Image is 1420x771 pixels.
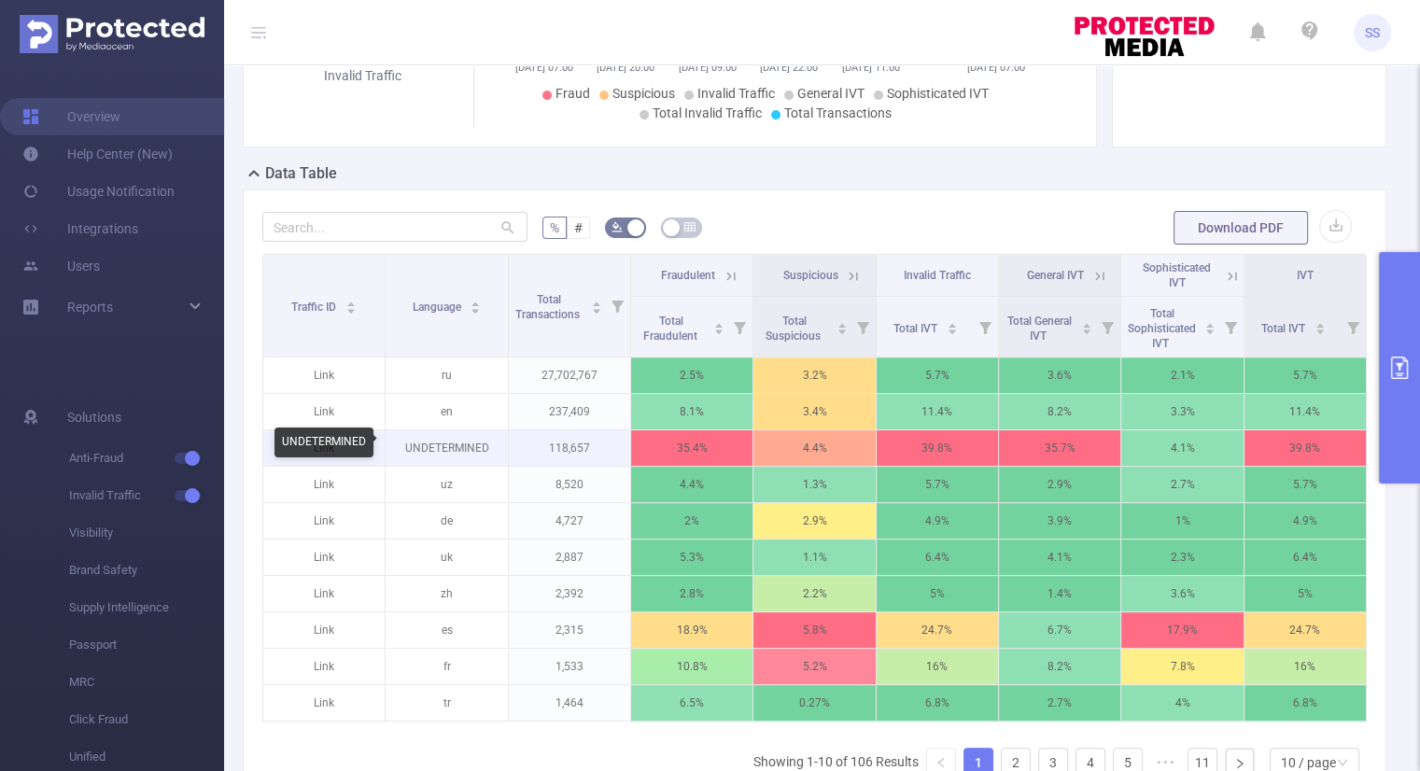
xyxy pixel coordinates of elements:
p: uk [386,540,507,575]
p: 4,727 [509,503,630,539]
p: Link [263,576,385,611]
p: 16% [1244,649,1366,684]
p: 1.4% [999,576,1120,611]
div: UNDETERMINED [274,428,373,457]
p: 2.2% [753,576,875,611]
p: 3.4% [753,394,875,429]
p: fr [386,649,507,684]
span: Invalid Traffic [69,477,224,514]
span: Total Invalid Traffic [653,105,762,120]
p: 35.7% [999,430,1120,466]
p: 1,533 [509,649,630,684]
p: de [386,503,507,539]
i: icon: caret-up [346,299,357,304]
span: Total IVT [893,322,940,335]
span: Total Sophisticated IVT [1128,307,1196,350]
i: icon: caret-up [947,320,957,326]
i: icon: caret-up [1082,320,1092,326]
i: icon: caret-down [714,327,724,332]
div: Sort [947,320,958,331]
tspan: [DATE] 09:00 [679,62,737,74]
span: Suspicious [612,86,675,101]
p: 2.7% [1121,467,1243,502]
span: Brand Safety [69,552,224,589]
p: 5.7% [877,357,998,393]
a: Users [22,247,100,285]
div: Invalid Traffic [316,66,410,86]
a: Reports [67,288,113,326]
i: icon: bg-colors [612,221,623,232]
p: 8,520 [509,467,630,502]
p: Link [263,685,385,721]
div: Sort [591,299,602,310]
p: 1.1% [753,540,875,575]
tspan: [DATE] 11:00 [842,62,900,74]
div: Sort [837,320,848,331]
p: es [386,612,507,648]
p: Link [263,467,385,502]
p: 2% [631,503,752,539]
span: Sophisticated IVT [1143,261,1211,289]
a: Help Center (New) [22,135,173,173]
span: Invalid Traffic [697,86,775,101]
p: 1,464 [509,685,630,721]
span: Invalid Traffic [904,269,971,282]
span: Sophisticated IVT [887,86,989,101]
p: 8.1% [631,394,752,429]
i: Filter menu [850,297,876,357]
p: 24.7% [877,612,998,648]
i: icon: caret-up [1204,320,1215,326]
p: 2,315 [509,612,630,648]
p: 2,887 [509,540,630,575]
span: Visibility [69,514,224,552]
p: en [386,394,507,429]
p: ru [386,357,507,393]
span: # [574,220,583,235]
i: icon: caret-down [591,306,601,312]
span: Total Suspicious [766,315,823,343]
p: UNDETERMINED [386,430,507,466]
p: Link [263,357,385,393]
i: icon: caret-up [714,320,724,326]
p: 6.7% [999,612,1120,648]
p: tr [386,685,507,721]
div: Sort [713,320,724,331]
div: Sort [1204,320,1216,331]
span: Passport [69,626,224,664]
p: 4.4% [753,430,875,466]
a: Overview [22,98,120,135]
i: icon: caret-down [1315,327,1325,332]
p: 8.2% [999,394,1120,429]
i: icon: caret-up [591,299,601,304]
i: icon: caret-up [837,320,847,326]
p: 8.2% [999,649,1120,684]
tspan: [DATE] 07:00 [515,62,573,74]
i: icon: left [935,757,947,768]
div: Sort [345,299,357,310]
tspan: [DATE] 07:00 [967,62,1025,74]
p: 4.9% [1244,503,1366,539]
p: 2.8% [631,576,752,611]
span: Click Fraud [69,701,224,738]
span: IVT [1297,269,1314,282]
p: 2,392 [509,576,630,611]
span: Suspicious [783,269,838,282]
p: 6.5% [631,685,752,721]
span: SS [1365,14,1380,51]
span: Total Transactions [515,293,583,321]
p: 18.9% [631,612,752,648]
span: % [550,220,559,235]
p: 5.7% [1244,467,1366,502]
p: 17.9% [1121,612,1243,648]
p: uz [386,467,507,502]
i: icon: caret-down [1204,327,1215,332]
img: Protected Media [20,15,204,53]
p: 2.7% [999,685,1120,721]
p: 1.3% [753,467,875,502]
p: 5.2% [753,649,875,684]
p: 2.9% [753,503,875,539]
p: 3.9% [999,503,1120,539]
span: MRC [69,664,224,701]
p: Link [263,503,385,539]
p: 5.7% [877,467,998,502]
